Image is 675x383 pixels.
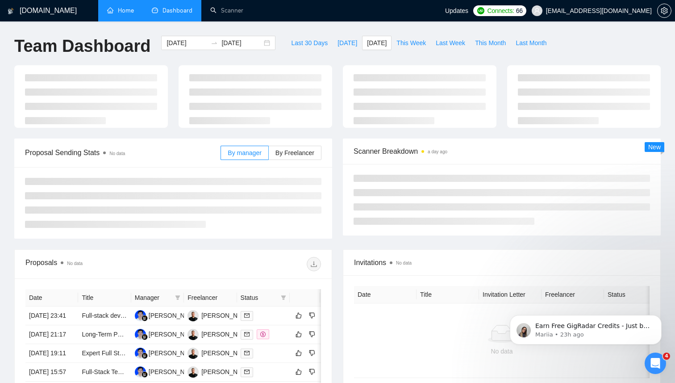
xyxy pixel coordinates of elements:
[241,293,277,303] span: Status
[25,363,78,382] td: [DATE] 15:57
[25,325,78,344] td: [DATE] 21:17
[286,36,333,50] button: Last 30 Days
[470,36,511,50] button: This Month
[187,310,199,321] img: EP
[109,151,125,156] span: No data
[604,286,667,303] th: Status
[142,315,148,321] img: gigradar-bm.png
[296,349,302,357] span: like
[78,363,131,382] td: Full-Stack Team for Medical Android App with AI-Powered
[187,329,199,340] img: EP
[78,307,131,325] td: Full-stack developer to maintain travel website
[309,368,315,375] span: dislike
[307,366,317,377] button: dislike
[78,325,131,344] td: Long-Term PHP & Vue Developer with Elasticsearch Expertise
[201,348,253,358] div: [PERSON_NAME]
[25,307,78,325] td: [DATE] 23:41
[307,348,317,358] button: dislike
[392,36,431,50] button: This Week
[657,4,671,18] button: setting
[396,261,412,265] span: No data
[260,332,266,337] span: dollar
[244,350,250,356] span: mail
[162,7,192,14] span: Dashboard
[187,368,253,375] a: EP[PERSON_NAME]
[275,149,314,156] span: By Freelancer
[107,7,134,14] a: homeHome
[337,38,357,48] span: [DATE]
[67,261,83,266] span: No data
[333,36,362,50] button: [DATE]
[367,38,387,48] span: [DATE]
[645,353,666,374] iframe: Intercom live chat
[244,332,250,337] span: mail
[152,7,158,13] span: dashboard
[648,143,661,151] span: New
[25,147,221,158] span: Proposal Sending Stats
[142,334,148,340] img: gigradar-bm.png
[244,369,250,375] span: mail
[293,329,304,340] button: like
[309,312,315,319] span: dislike
[210,7,243,14] a: searchScanner
[82,331,254,338] a: Long-Term PHP & Vue Developer with Elasticsearch Expertise
[511,36,551,50] button: Last Month
[82,368,241,375] a: Full-Stack Team for Medical Android App with AI-Powered
[293,348,304,358] button: like
[428,149,447,154] time: a day ago
[25,257,173,271] div: Proposals
[479,286,542,303] th: Invitation Letter
[296,331,302,338] span: like
[293,310,304,321] button: like
[663,353,670,360] span: 4
[25,344,78,363] td: [DATE] 19:11
[293,366,304,377] button: like
[534,8,540,14] span: user
[184,289,237,307] th: Freelancer
[149,367,200,377] div: [PERSON_NAME]
[135,329,146,340] img: NM
[244,313,250,318] span: mail
[135,330,200,337] a: NM[PERSON_NAME]
[445,7,468,14] span: Updates
[187,349,253,356] a: EP[PERSON_NAME]
[187,366,199,378] img: EP
[281,295,286,300] span: filter
[149,348,200,358] div: [PERSON_NAME]
[487,6,514,16] span: Connects:
[82,349,196,357] a: Expert Full Stack Development Individual
[279,291,288,304] span: filter
[477,7,484,14] img: upwork-logo.png
[14,36,150,57] h1: Team Dashboard
[475,38,506,48] span: This Month
[201,367,253,377] div: [PERSON_NAME]
[135,310,146,321] img: NM
[78,344,131,363] td: Expert Full Stack Development Individual
[211,39,218,46] span: to
[135,368,200,375] a: NM[PERSON_NAME]
[211,39,218,46] span: swap-right
[354,146,650,157] span: Scanner Breakdown
[201,311,253,320] div: [PERSON_NAME]
[362,36,392,50] button: [DATE]
[657,7,671,14] a: setting
[309,349,315,357] span: dislike
[142,353,148,359] img: gigradar-bm.png
[82,312,210,319] a: Full-stack developer to maintain travel website
[221,38,262,48] input: End date
[542,286,604,303] th: Freelancer
[417,286,479,303] th: Title
[135,293,171,303] span: Manager
[361,346,642,356] div: No data
[436,38,465,48] span: Last Week
[187,348,199,359] img: EP
[496,296,675,359] iframe: Intercom notifications message
[354,286,417,303] th: Date
[25,289,78,307] th: Date
[135,366,146,378] img: NM
[175,295,180,300] span: filter
[135,348,146,359] img: NM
